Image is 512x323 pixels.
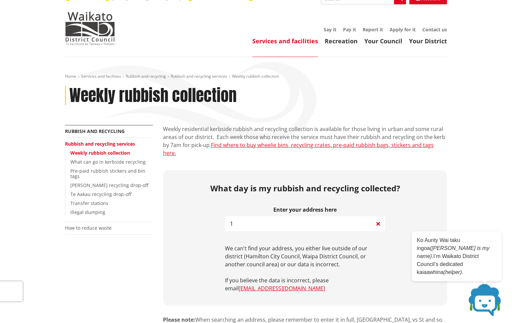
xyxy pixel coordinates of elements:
[364,37,402,45] a: Your Council
[239,285,325,292] a: [EMAIL_ADDRESS][DOMAIN_NAME]
[70,191,131,197] a: Te Aakau recycling drop-off
[422,26,447,33] a: Contact us
[417,245,489,259] em: ([PERSON_NAME] is my name).
[163,125,447,157] p: Weekly residential kerbside rubbish and recycling collection is available for those living in urb...
[225,216,385,231] input: e.g. Duke Street NGARUAWAHIA
[70,200,108,206] a: Transfer stations
[65,141,135,147] a: Rubbish and recycling services
[70,168,145,180] a: Pre-paid rubbish stickers and bin tags
[70,159,146,165] a: What can go in kerbside recycling
[225,244,385,268] p: We can't find your address, you either live outside of our district (Hamilton City Council, Waipa...
[252,37,318,45] a: Services and facilities
[225,276,385,292] p: If you believe the data is incorrect, please email
[81,73,121,79] a: Services and facilities
[417,236,497,276] p: Ko Aunty Wai taku ingoa I’m Waikato District Council’s dedicated kaiaawhina .
[171,73,227,79] a: Rubbish and recycling services
[65,12,115,45] img: Waikato District Council - Te Kaunihera aa Takiwaa o Waikato
[65,73,76,79] a: Home
[325,37,358,45] a: Recreation
[232,73,279,79] span: Weekly rubbish collection
[65,74,447,79] nav: breadcrumb
[390,26,416,33] a: Apply for it
[65,128,125,134] a: Rubbish and recycling
[70,209,105,215] a: Illegal dumping
[163,141,434,157] a: Find where to buy wheelie bins, recycling crates, pre-paid rubbish bags, stickers and tags here.
[324,26,336,33] a: Say it
[409,37,447,45] a: Your District
[126,73,166,79] a: Rubbish and recycling
[225,207,385,213] label: Enter your address here
[443,269,462,275] em: (helper)
[363,26,383,33] a: Report it
[69,86,237,105] h1: Weekly rubbish collection
[168,184,442,193] h2: What day is my rubbish and recycling collected?
[70,150,130,156] a: Weekly rubbish collection
[70,182,148,188] a: [PERSON_NAME] recycling drop-off
[343,26,356,33] a: Pay it
[65,225,112,231] a: How to reduce waste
